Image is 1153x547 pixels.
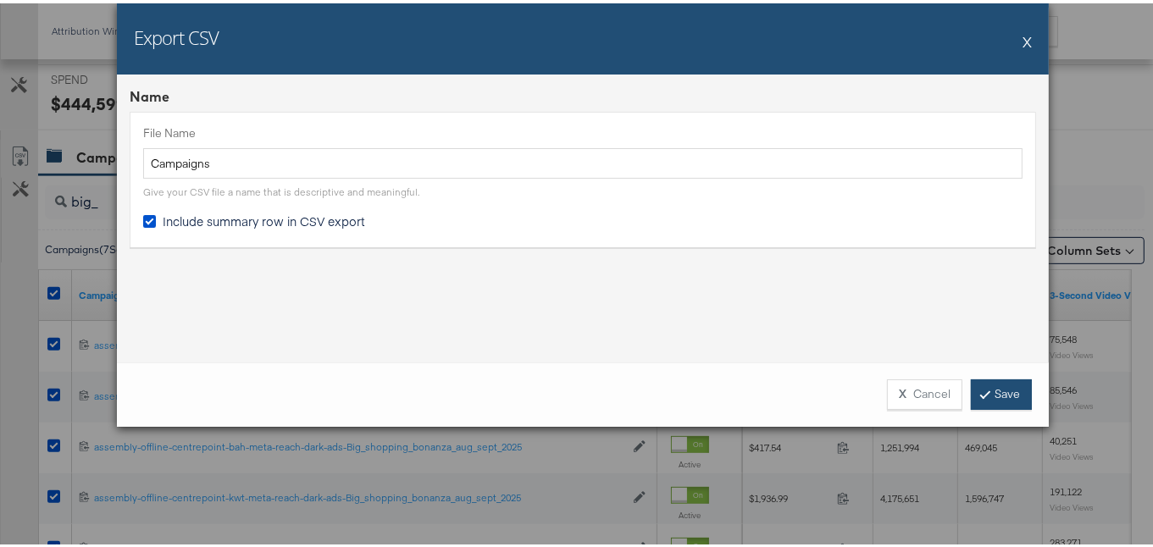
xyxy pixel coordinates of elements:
button: XCancel [887,376,962,406]
h2: Export CSV [134,21,219,47]
label: File Name [143,122,1023,138]
strong: X [899,383,906,399]
button: X [1023,21,1032,55]
span: Include summary row in CSV export [163,209,365,226]
div: Name [130,84,1036,103]
div: Give your CSV file a name that is descriptive and meaningful. [143,182,419,196]
a: Save [971,376,1032,406]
